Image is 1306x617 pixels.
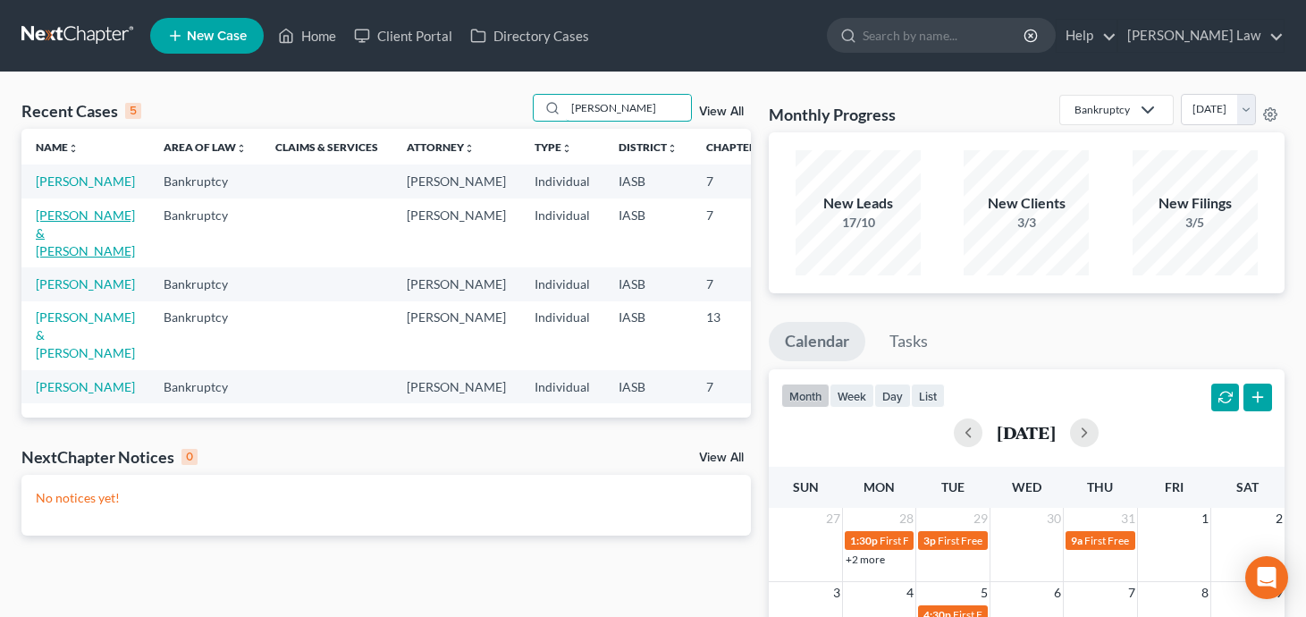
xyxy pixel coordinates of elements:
h2: [DATE] [997,423,1056,442]
span: Thu [1087,479,1113,494]
span: 4 [905,582,915,604]
a: Help [1057,20,1116,52]
span: 31 [1119,508,1137,529]
td: IASB [604,370,692,403]
td: 7 [692,165,781,198]
span: New Case [187,30,247,43]
a: Client Portal [345,20,461,52]
td: Individual [520,267,604,300]
a: [PERSON_NAME] & [PERSON_NAME] [36,309,135,360]
div: Open Intercom Messenger [1245,556,1288,599]
h3: Monthly Progress [769,104,896,125]
span: 30 [1045,508,1063,529]
a: [PERSON_NAME] [36,173,135,189]
span: 1:30p [850,534,878,547]
a: View All [699,106,744,118]
span: 8 [1200,582,1210,604]
button: day [874,384,911,408]
td: 7 [692,267,781,300]
span: 5 [979,582,990,604]
a: Area of Lawunfold_more [164,140,247,154]
td: IASB [604,301,692,370]
div: New Leads [796,193,921,214]
a: Attorneyunfold_more [407,140,475,154]
span: 1 [1200,508,1210,529]
td: Individual [520,370,604,403]
a: Typeunfold_more [535,140,572,154]
span: 2 [1274,508,1285,529]
div: 17/10 [796,214,921,232]
td: IASB [604,199,692,267]
span: First Free Consultation Invite for [PERSON_NAME] [938,534,1175,547]
i: unfold_more [236,143,247,154]
span: Sun [793,479,819,494]
div: New Filings [1133,193,1258,214]
span: 3p [923,534,936,547]
span: Mon [864,479,895,494]
td: Individual [520,301,604,370]
span: 9a [1071,534,1083,547]
a: Nameunfold_more [36,140,79,154]
span: 29 [972,508,990,529]
span: Wed [1012,479,1041,494]
span: Fri [1165,479,1184,494]
p: No notices yet! [36,489,737,507]
input: Search by name... [863,19,1026,52]
td: [PERSON_NAME] [392,199,520,267]
input: Search by name... [566,95,691,121]
a: Tasks [873,322,944,361]
a: Districtunfold_more [619,140,678,154]
a: Calendar [769,322,865,361]
td: Bankruptcy [149,199,261,267]
td: [PERSON_NAME] [392,301,520,370]
td: Bankruptcy [149,370,261,403]
th: Claims & Services [261,129,392,165]
span: 7 [1126,582,1137,604]
a: +2 more [846,553,885,566]
i: unfold_more [561,143,572,154]
a: [PERSON_NAME] [36,276,135,292]
span: Sat [1236,479,1259,494]
a: [PERSON_NAME] & [PERSON_NAME] [36,207,135,258]
td: Bankruptcy [149,165,261,198]
div: 5 [125,103,141,119]
span: Tue [941,479,965,494]
a: View All [699,452,744,464]
td: IASB [604,165,692,198]
span: First Free Consultation Invite for [PERSON_NAME], [PERSON_NAME] [880,534,1206,547]
td: Individual [520,199,604,267]
td: Bankruptcy [149,267,261,300]
td: IASB [604,267,692,300]
i: unfold_more [667,143,678,154]
div: Recent Cases [21,100,141,122]
span: 6 [1052,582,1063,604]
td: 7 [692,199,781,267]
div: Bankruptcy [1074,102,1130,117]
a: Home [269,20,345,52]
td: 13 [692,301,781,370]
a: Directory Cases [461,20,598,52]
td: Bankruptcy [149,301,261,370]
span: 27 [824,508,842,529]
td: [PERSON_NAME] [392,370,520,403]
span: 28 [897,508,915,529]
span: 3 [831,582,842,604]
button: list [911,384,945,408]
button: week [830,384,874,408]
td: Individual [520,165,604,198]
i: unfold_more [68,143,79,154]
a: Chapterunfold_more [706,140,767,154]
div: 0 [181,449,198,465]
td: [PERSON_NAME] [392,165,520,198]
div: 3/3 [964,214,1089,232]
div: New Clients [964,193,1089,214]
i: unfold_more [464,143,475,154]
a: [PERSON_NAME] [36,379,135,394]
td: 7 [692,370,781,403]
div: 3/5 [1133,214,1258,232]
a: [PERSON_NAME] Law [1118,20,1284,52]
td: [PERSON_NAME] [392,267,520,300]
div: NextChapter Notices [21,446,198,468]
button: month [781,384,830,408]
